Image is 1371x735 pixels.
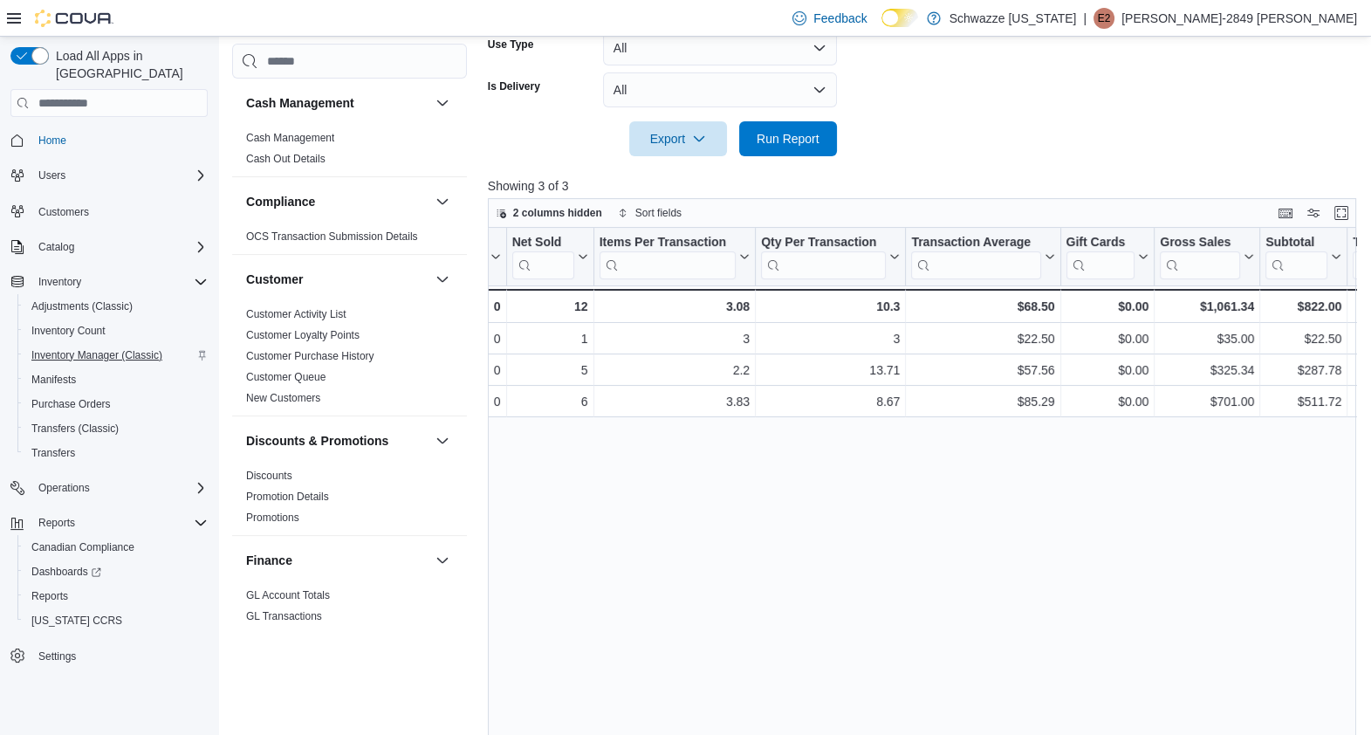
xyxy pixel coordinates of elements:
span: Run Report [757,130,819,148]
span: Export [640,121,716,156]
span: Customer Loyalty Points [246,328,360,342]
span: Promotion Details [246,490,329,504]
button: [US_STATE] CCRS [17,608,215,633]
div: 0 [405,391,500,412]
button: Adjustments (Classic) [17,294,215,319]
span: Inventory [38,275,81,289]
button: Transaction Average [911,235,1054,279]
span: Adjustments (Classic) [31,299,133,313]
span: Transfers [24,443,208,464]
a: Customer Purchase History [246,350,374,362]
span: Customer Activity List [246,307,346,321]
a: Transfers [24,443,82,464]
button: Customers [3,198,215,223]
div: Compliance [232,226,467,254]
span: Promotions [246,511,299,525]
span: New Customers [246,391,320,405]
span: GL Account Totals [246,588,330,602]
div: $0.00 [1066,360,1148,381]
img: Cova [35,10,113,27]
div: 0 [405,296,500,317]
button: Canadian Compliance [17,535,215,560]
button: Inventory Count [17,319,215,343]
div: Subtotal [1265,235,1327,279]
button: Inventory [31,271,88,292]
button: Catalog [31,237,81,258]
button: Users [31,165,72,186]
span: Purchase Orders [24,394,208,415]
span: Catalog [31,237,208,258]
div: $68.50 [911,296,1054,317]
a: [US_STATE] CCRS [24,610,129,631]
span: Reports [24,586,208,607]
span: Cash Management [246,131,334,145]
span: Home [31,129,208,151]
nav: Complex example [10,120,208,714]
span: E2 [1098,8,1111,29]
a: Canadian Compliance [24,537,141,558]
div: $511.72 [1265,391,1341,412]
button: Subtotal [1265,235,1341,279]
span: Settings [31,645,208,667]
div: $822.00 [1265,296,1341,317]
span: Operations [38,481,90,495]
span: Adjustments (Classic) [24,296,208,317]
div: $0.00 [1066,296,1148,317]
span: Discounts [246,469,292,483]
div: $325.34 [1160,360,1254,381]
span: Feedback [813,10,867,27]
div: 5 [511,360,587,381]
span: Sort fields [635,206,682,220]
button: Customer [432,269,453,290]
button: Discounts & Promotions [432,430,453,451]
a: Customer Queue [246,371,326,383]
span: Transfers [31,446,75,460]
button: Export [629,121,727,156]
span: Dashboards [31,565,101,579]
div: $22.50 [911,328,1054,349]
div: 12 [511,296,587,317]
div: Erik-2849 Southard [1093,8,1114,29]
span: Settings [38,649,76,663]
h3: Cash Management [246,94,354,112]
button: Finance [432,550,453,571]
div: Gross Sales [1160,235,1240,251]
a: Reports [24,586,75,607]
span: Home [38,134,66,148]
div: Items Per Transaction [599,235,736,251]
a: New Customers [246,392,320,404]
a: Transfers (Classic) [24,418,126,439]
button: Operations [31,477,97,498]
div: 10.3 [761,296,900,317]
div: Gross Sales [1160,235,1240,279]
button: Gross Sales [1160,235,1254,279]
p: Schwazze [US_STATE] [949,8,1077,29]
div: Gift Card Sales [1066,235,1135,279]
p: [PERSON_NAME]-2849 [PERSON_NAME] [1121,8,1357,29]
a: Customer Loyalty Points [246,329,360,341]
button: Transfers (Classic) [17,416,215,441]
p: | [1083,8,1087,29]
h3: Finance [246,552,292,569]
span: Transfers (Classic) [31,422,119,436]
span: Manifests [31,373,76,387]
span: Reports [31,589,68,603]
span: Purchase Orders [31,397,111,411]
div: Transaction Average [911,235,1040,251]
span: Reports [31,512,208,533]
button: Operations [3,476,215,500]
button: Reports [3,511,215,535]
span: Catalog [38,240,74,254]
span: Users [38,168,65,182]
div: Subtotal [1265,235,1327,251]
div: $287.78 [1265,360,1341,381]
a: Cash Management [246,132,334,144]
div: $35.00 [1160,328,1254,349]
div: $701.00 [1160,391,1254,412]
button: Cash Management [246,94,428,112]
button: Catalog [3,235,215,259]
button: Keyboard shortcuts [1275,203,1296,223]
a: Feedback [785,1,874,36]
input: Dark Mode [881,9,918,27]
